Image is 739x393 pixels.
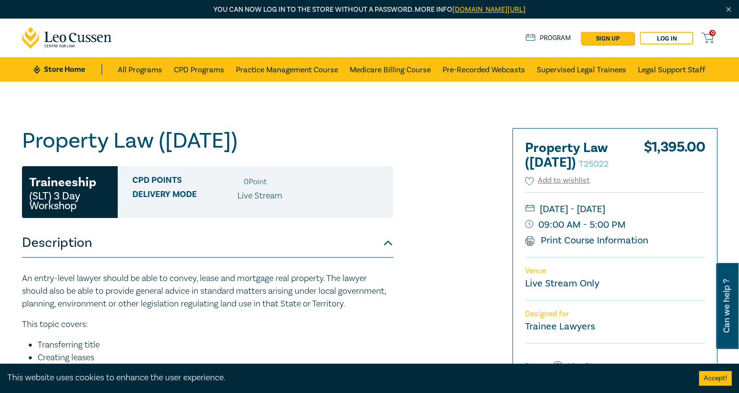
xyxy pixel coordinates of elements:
[525,277,599,290] a: Live Stream Only
[34,64,102,75] a: Store Home
[132,190,237,202] span: Delivery Mode
[640,32,693,44] a: Log in
[350,57,431,82] a: Medicare Billing Course
[724,5,733,14] img: Close
[29,191,110,211] small: (SLT) 3 Day Workshop
[644,141,705,175] div: $ 1,395.00
[525,175,590,186] button: Add to wishlist
[699,371,732,386] button: Accept cookies
[526,33,571,44] a: Program
[29,174,96,191] h3: Traineeship
[581,32,634,44] a: sign up
[22,4,718,15] p: You can now log in to the store without a password. More info
[236,57,338,82] a: Practice Management Course
[525,320,595,333] small: Trainee Lawyers
[525,217,705,233] small: 09:00 AM - 5:00 PM
[525,266,705,276] p: Venue
[525,361,545,371] span: Select:
[244,175,267,188] li: 0 Point
[525,201,705,217] small: [DATE] - [DATE]
[174,57,224,82] a: CPD Programs
[237,190,282,201] span: Live Stream
[709,30,716,36] span: 0
[525,309,705,319] p: Designed for
[22,128,393,153] h1: Property Law ([DATE])
[22,272,393,310] p: An entry-level lawyer should be able to convey, lease and mortgage real property. The lawyer shou...
[537,57,626,82] a: Supervised Legal Trainees
[722,269,731,343] span: Can we help ?
[38,351,393,364] li: Creating leases
[568,360,612,373] label: Live Stream
[525,141,633,170] h2: Property Law ([DATE])
[452,5,526,14] a: [DOMAIN_NAME][URL]
[579,158,609,170] small: T25022
[443,57,525,82] a: Pre-Recorded Webcasts
[525,234,649,247] a: Print Course Information
[132,175,237,188] span: CPD Points
[22,318,393,331] p: This topic covers:
[118,57,162,82] a: All Programs
[7,371,684,384] div: This website uses cookies to enhance the user experience.
[38,339,393,351] li: Transferring title
[638,57,705,82] a: Legal Support Staff
[22,228,393,258] button: Description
